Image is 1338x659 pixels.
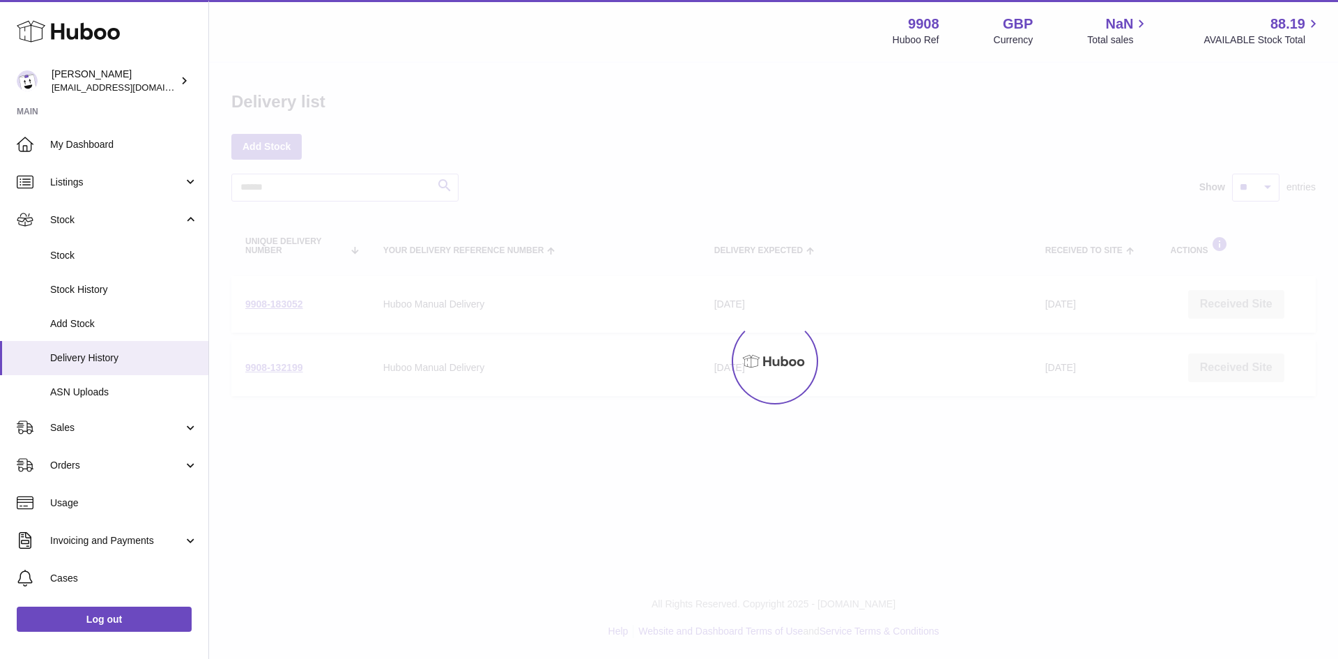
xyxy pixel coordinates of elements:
[1087,33,1149,47] span: Total sales
[17,70,38,91] img: internalAdmin-9908@internal.huboo.com
[1003,15,1033,33] strong: GBP
[994,33,1033,47] div: Currency
[50,459,183,472] span: Orders
[1204,15,1321,47] a: 88.19 AVAILABLE Stock Total
[50,176,183,189] span: Listings
[17,607,192,632] a: Log out
[50,386,198,399] span: ASN Uploads
[52,68,177,94] div: [PERSON_NAME]
[50,534,183,547] span: Invoicing and Payments
[50,572,198,585] span: Cases
[50,351,198,365] span: Delivery History
[50,213,183,227] span: Stock
[1105,15,1133,33] span: NaN
[1087,15,1149,47] a: NaN Total sales
[50,497,198,510] span: Usage
[50,249,198,262] span: Stock
[893,33,939,47] div: Huboo Ref
[50,138,198,151] span: My Dashboard
[908,15,939,33] strong: 9908
[1204,33,1321,47] span: AVAILABLE Stock Total
[1270,15,1305,33] span: 88.19
[50,283,198,296] span: Stock History
[52,82,205,93] span: [EMAIL_ADDRESS][DOMAIN_NAME]
[50,421,183,434] span: Sales
[50,317,198,331] span: Add Stock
